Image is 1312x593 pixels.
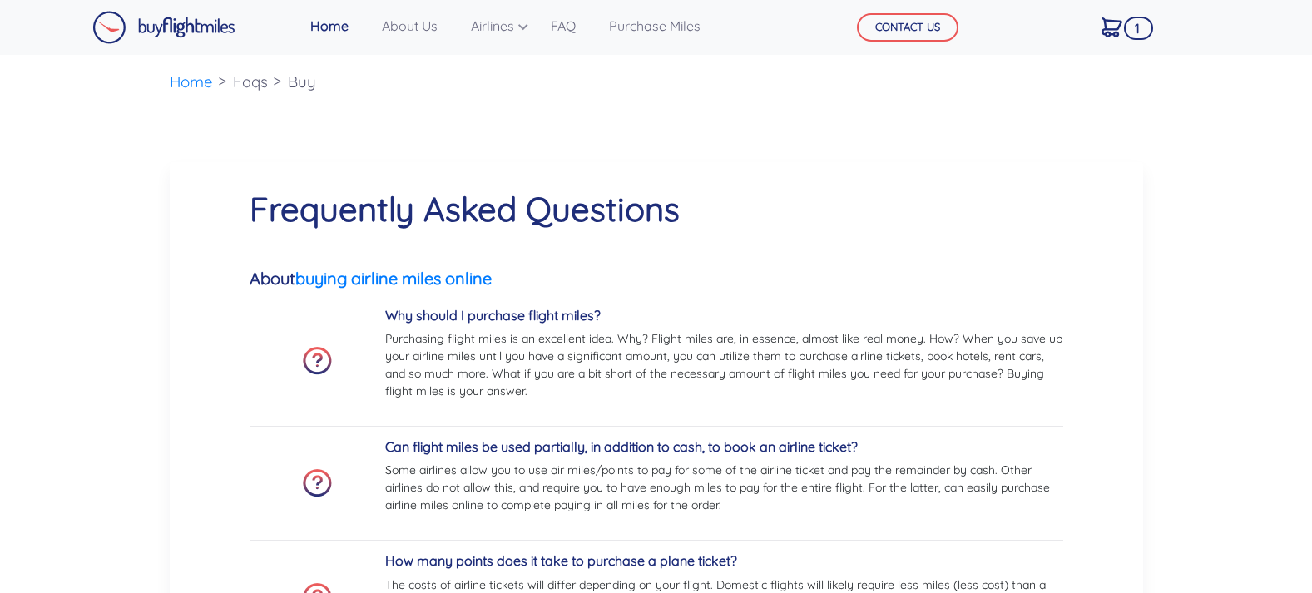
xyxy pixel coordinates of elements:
[303,469,332,497] img: faq-icon.png
[250,269,1063,289] h5: About
[250,189,1063,229] h1: Frequently Asked Questions
[1095,9,1129,44] a: 1
[385,439,1063,455] h5: Can flight miles be used partially, in addition to cash, to book an airline ticket?
[385,330,1063,400] p: Purchasing flight miles is an excellent idea. Why? Flight miles are, in essence, almost like real...
[464,9,524,42] a: Airlines
[385,553,1063,569] h5: How many points does it take to purchase a plane ticket?
[544,9,582,42] a: FAQ
[304,9,355,42] a: Home
[857,13,958,42] button: CONTACT US
[1124,17,1153,40] span: 1
[385,308,1063,324] h5: Why should I purchase flight miles?
[602,9,707,42] a: Purchase Miles
[375,9,444,42] a: About Us
[92,11,235,44] img: Buy Flight Miles Logo
[280,55,324,109] li: Buy
[1102,17,1122,37] img: Cart
[225,55,276,109] li: Faqs
[170,72,213,91] a: Home
[92,7,235,48] a: Buy Flight Miles Logo
[385,462,1063,514] p: Some airlines allow you to use air miles/points to pay for some of the airline ticket and pay the...
[303,347,332,375] img: faq-icon.png
[295,268,492,289] a: buying airline miles online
